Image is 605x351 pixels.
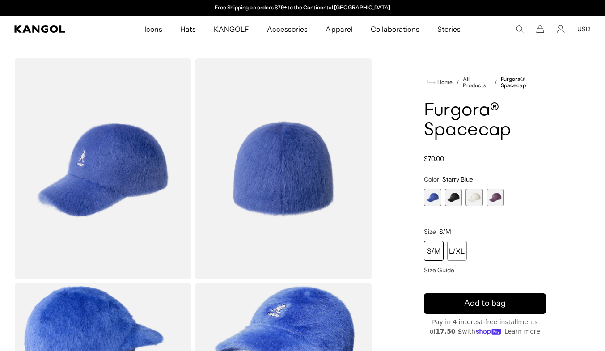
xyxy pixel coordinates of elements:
[214,16,249,42] span: KANGOLF
[424,293,546,314] button: Add to bag
[516,25,524,33] summary: Search here
[436,79,453,85] span: Home
[442,175,473,183] span: Starry Blue
[464,297,506,309] span: Add to bag
[205,16,258,42] a: KANGOLF
[135,16,171,42] a: Icons
[424,155,444,163] span: $70.00
[317,16,361,42] a: Apparel
[14,58,191,279] img: color-starry-blue
[536,25,544,33] button: Cart
[211,4,395,12] div: Announcement
[171,16,205,42] a: Hats
[445,189,462,206] label: Black
[437,16,461,42] span: Stories
[267,16,308,42] span: Accessories
[424,241,444,261] div: S/M
[211,4,395,12] slideshow-component: Announcement bar
[215,4,390,11] a: Free Shipping on orders $79+ to the Continental [GEOGRAPHIC_DATA]
[447,241,467,261] div: L/XL
[371,16,419,42] span: Collaborations
[144,16,162,42] span: Icons
[326,16,352,42] span: Apparel
[501,76,546,89] a: Furgora® Spacecap
[424,189,441,206] div: 1 of 4
[14,25,95,33] a: Kangol
[491,77,497,88] li: /
[362,16,428,42] a: Collaborations
[445,189,462,206] div: 2 of 4
[424,189,441,206] label: Starry Blue
[258,16,317,42] a: Accessories
[557,25,565,33] a: Account
[424,175,439,183] span: Color
[463,76,491,89] a: All Products
[424,228,436,236] span: Size
[577,25,591,33] button: USD
[424,266,454,274] span: Size Guide
[195,58,372,279] img: color-starry-blue
[453,77,459,88] li: /
[424,76,546,89] nav: breadcrumbs
[465,189,483,206] label: Cream
[487,189,504,206] label: Deep Plum
[439,228,451,236] span: S/M
[180,16,196,42] span: Hats
[211,4,395,12] div: 1 of 2
[487,189,504,206] div: 4 of 4
[427,78,453,86] a: Home
[428,16,470,42] a: Stories
[465,189,483,206] div: 3 of 4
[424,101,546,140] h1: Furgora® Spacecap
